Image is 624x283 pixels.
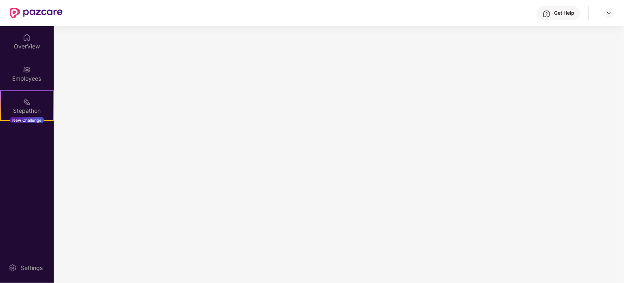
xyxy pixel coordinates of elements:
[23,66,31,74] img: svg+xml;base64,PHN2ZyBpZD0iRW1wbG95ZWVzIiB4bWxucz0iaHR0cDovL3d3dy53My5vcmcvMjAwMC9zdmciIHdpZHRoPS...
[554,10,574,16] div: Get Help
[1,107,53,115] div: Stepathon
[18,264,45,272] div: Settings
[606,10,613,16] img: svg+xml;base64,PHN2ZyBpZD0iRHJvcGRvd24tMzJ4MzIiIHhtbG5zPSJodHRwOi8vd3d3LnczLm9yZy8yMDAwL3N2ZyIgd2...
[10,117,44,123] div: New Challenge
[23,33,31,42] img: svg+xml;base64,PHN2ZyBpZD0iSG9tZSIgeG1sbnM9Imh0dHA6Ly93d3cudzMub3JnLzIwMDAvc3ZnIiB3aWR0aD0iMjAiIG...
[23,98,31,106] img: svg+xml;base64,PHN2ZyB4bWxucz0iaHR0cDovL3d3dy53My5vcmcvMjAwMC9zdmciIHdpZHRoPSIyMSIgaGVpZ2h0PSIyMC...
[9,264,17,272] img: svg+xml;base64,PHN2ZyBpZD0iU2V0dGluZy0yMHgyMCIgeG1sbnM9Imh0dHA6Ly93d3cudzMub3JnLzIwMDAvc3ZnIiB3aW...
[543,10,551,18] img: svg+xml;base64,PHN2ZyBpZD0iSGVscC0zMngzMiIgeG1sbnM9Imh0dHA6Ly93d3cudzMub3JnLzIwMDAvc3ZnIiB3aWR0aD...
[10,8,63,18] img: New Pazcare Logo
